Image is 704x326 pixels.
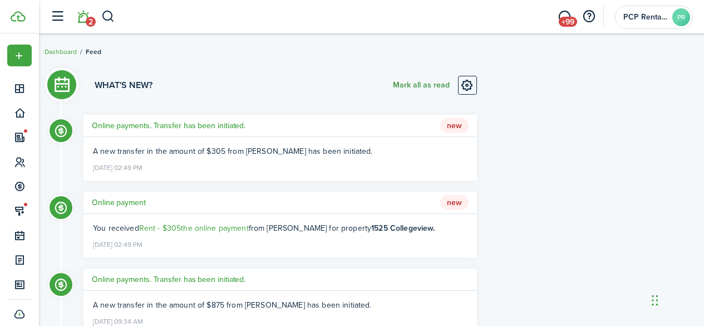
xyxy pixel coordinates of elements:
[440,195,469,211] span: New
[7,45,32,66] button: Open menu
[559,17,577,27] span: +99
[92,274,245,285] h5: Online payments. Transfer has been initiated.
[440,118,469,134] span: New
[95,79,152,92] h3: What's new?
[47,6,68,27] button: Open sidebar
[93,159,142,174] time: [DATE] 02:49 PM
[92,197,146,208] h5: Online payment
[45,47,77,57] a: Dashboard
[393,76,450,95] button: Mark all as read
[93,222,435,234] ng-component: You received from [PERSON_NAME] for property
[92,120,245,132] h5: Online payments. Transfer has been initiated.
[652,284,658,317] div: Drag
[139,222,181,234] span: Rent - $305
[93,145,373,157] span: A new transfer in the amount of $305 from [PERSON_NAME] has been initiated.
[86,47,101,57] span: Feed
[579,7,598,26] button: Open resource center
[648,273,704,326] iframe: Chat Widget
[93,236,142,251] time: [DATE] 02:49 PM
[93,299,372,311] span: A new transfer in the amount of $875 from [PERSON_NAME] has been initiated.
[623,13,668,21] span: PCP Rental Division
[371,222,435,234] b: 1525 Collegeview.
[672,8,690,26] avatar-text: PR
[554,3,575,31] a: Messaging
[139,222,249,234] a: Rent - $305the online payment
[101,7,115,26] button: Search
[11,11,26,22] img: TenantCloud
